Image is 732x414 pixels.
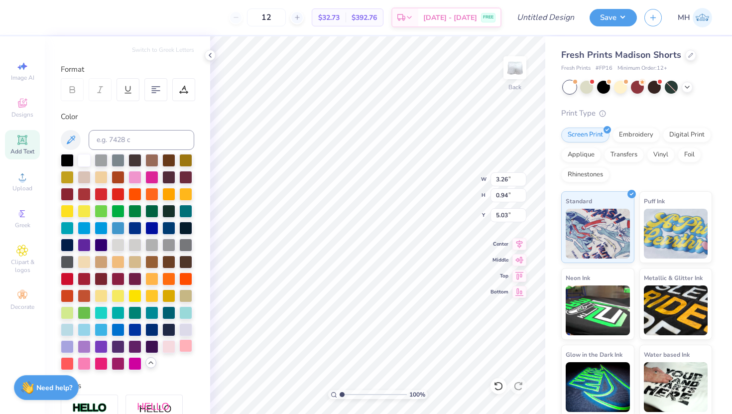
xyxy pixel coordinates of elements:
[647,147,675,162] div: Vinyl
[561,64,591,73] span: Fresh Prints
[566,285,630,335] img: Neon Ink
[612,128,660,142] div: Embroidery
[483,14,493,21] span: FREE
[561,49,681,61] span: Fresh Prints Madison Shorts
[644,273,703,283] span: Metallic & Glitter Ink
[509,7,582,27] input: Untitled Design
[423,12,477,23] span: [DATE] - [DATE]
[11,111,33,119] span: Designs
[590,9,637,26] button: Save
[663,128,711,142] div: Digital Print
[352,12,377,23] span: $392.76
[61,111,194,123] div: Color
[490,288,508,295] span: Bottom
[693,8,712,27] img: Mia Hurtado
[644,362,708,412] img: Water based Ink
[644,196,665,206] span: Puff Ink
[508,83,521,92] div: Back
[61,64,195,75] div: Format
[561,147,601,162] div: Applique
[604,147,644,162] div: Transfers
[561,167,610,182] div: Rhinestones
[678,8,712,27] a: MH
[409,390,425,399] span: 100 %
[566,349,622,360] span: Glow in the Dark Ink
[644,285,708,335] img: Metallic & Glitter Ink
[72,403,107,414] img: Stroke
[10,303,34,311] span: Decorate
[678,12,690,23] span: MH
[5,258,40,274] span: Clipart & logos
[644,349,690,360] span: Water based Ink
[596,64,612,73] span: # FP16
[36,383,72,393] strong: Need help?
[566,362,630,412] img: Glow in the Dark Ink
[61,380,194,392] div: Styles
[490,257,508,264] span: Middle
[15,221,30,229] span: Greek
[566,273,590,283] span: Neon Ink
[566,196,592,206] span: Standard
[11,74,34,82] span: Image AI
[566,209,630,259] img: Standard
[617,64,667,73] span: Minimum Order: 12 +
[318,12,340,23] span: $32.73
[490,241,508,248] span: Center
[561,128,610,142] div: Screen Print
[89,130,194,150] input: e.g. 7428 c
[12,184,32,192] span: Upload
[644,209,708,259] img: Puff Ink
[10,147,34,155] span: Add Text
[678,147,701,162] div: Foil
[132,46,194,54] button: Switch to Greek Letters
[247,8,286,26] input: – –
[561,108,712,119] div: Print Type
[505,58,525,78] img: Back
[490,273,508,279] span: Top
